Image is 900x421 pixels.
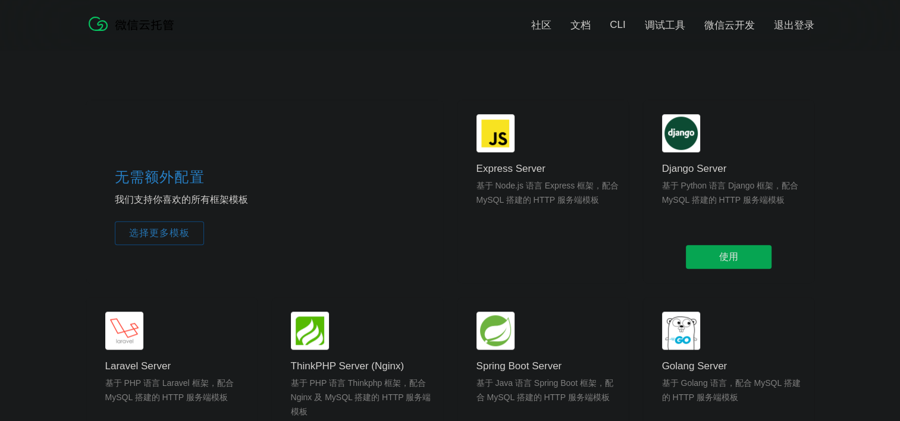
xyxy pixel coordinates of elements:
a: 微信云开发 [704,18,755,32]
a: 微信云托管 [86,27,181,37]
a: 社区 [531,18,551,32]
p: 基于 Python 语言 Django 框架，配合 MySQL 搭建的 HTTP 服务端模板 [662,178,805,235]
span: 使用 [686,245,772,269]
a: CLI [610,19,625,31]
p: Golang Server [662,359,805,373]
p: 基于 Node.js 语言 Express 框架，配合 MySQL 搭建的 HTTP 服务端模板 [476,178,619,235]
a: 调试工具 [645,18,685,32]
span: 选择更多模板 [115,226,203,240]
p: Spring Boot Server [476,359,619,373]
p: 我们支持你喜欢的所有框架模板 [115,194,293,207]
p: 无需额外配置 [115,165,293,189]
img: 微信云托管 [86,12,181,36]
a: 退出登录 [774,18,814,32]
a: 文档 [570,18,591,32]
p: Express Server [476,162,619,176]
p: Laravel Server [105,359,248,373]
p: Django Server [662,162,805,176]
p: ThinkPHP Server (Nginx) [291,359,434,373]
